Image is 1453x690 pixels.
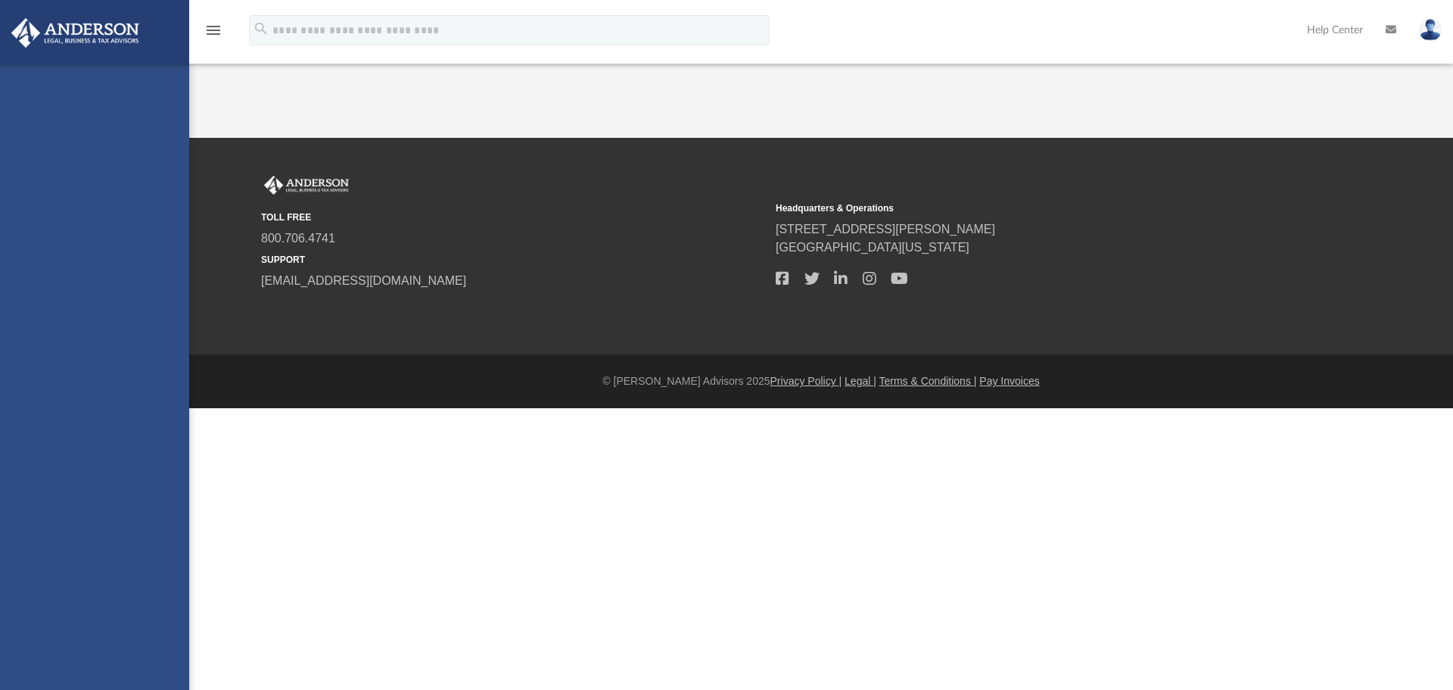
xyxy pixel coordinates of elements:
small: TOLL FREE [261,211,765,224]
small: Headquarters & Operations [776,201,1280,215]
a: Pay Invoices [979,375,1039,387]
a: menu [204,29,222,39]
a: [STREET_ADDRESS][PERSON_NAME] [776,223,995,236]
div: © [PERSON_NAME] Advisors 2025 [189,373,1453,389]
a: Privacy Policy | [770,375,842,387]
a: 800.706.4741 [261,232,335,245]
img: User Pic [1419,19,1442,41]
img: Anderson Advisors Platinum Portal [261,176,352,195]
a: [GEOGRAPHIC_DATA][US_STATE] [776,241,969,254]
a: Legal | [845,375,876,387]
a: Terms & Conditions | [879,375,977,387]
small: SUPPORT [261,253,765,267]
i: search [253,20,269,37]
a: [EMAIL_ADDRESS][DOMAIN_NAME] [261,274,466,287]
i: menu [204,21,222,39]
img: Anderson Advisors Platinum Portal [7,18,144,48]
